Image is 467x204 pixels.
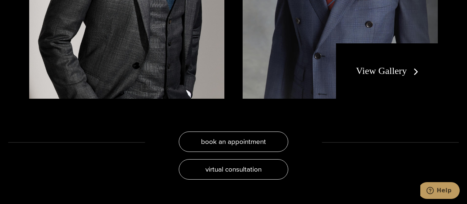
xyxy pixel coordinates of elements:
[205,164,262,174] span: virtual consultation
[179,132,288,152] a: book an appointment
[356,66,421,76] a: View Gallery
[420,182,460,200] iframe: Opens a widget where you can chat to one of our agents
[179,159,288,180] a: virtual consultation
[201,136,266,147] span: book an appointment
